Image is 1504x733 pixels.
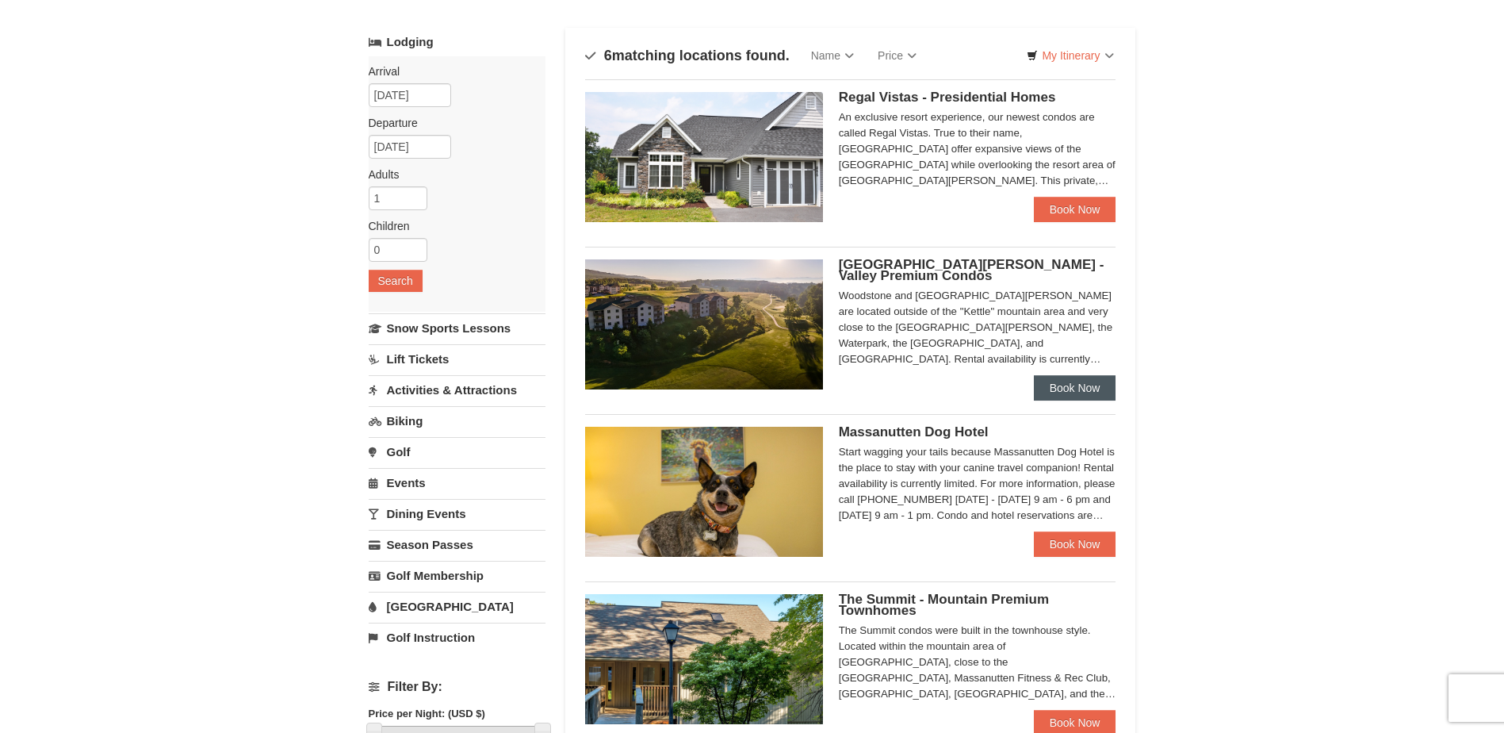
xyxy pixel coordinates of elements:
[585,594,823,724] img: 19219034-1-0eee7e00.jpg
[369,375,545,405] a: Activities & Attractions
[369,344,545,374] a: Lift Tickets
[839,424,989,439] span: Massanutten Dog Hotel
[369,561,545,590] a: Golf Membership
[839,109,1116,189] div: An exclusive resort experience, our newest condos are called Regal Vistas. True to their name, [G...
[1016,44,1123,67] a: My Itinerary
[1034,375,1116,401] a: Book Now
[799,40,866,71] a: Name
[369,270,423,292] button: Search
[585,92,823,222] img: 19218991-1-902409a9.jpg
[369,708,485,720] strong: Price per Night: (USD $)
[369,28,545,56] a: Lodging
[369,468,545,497] a: Events
[369,218,534,234] label: Children
[369,623,545,652] a: Golf Instruction
[369,499,545,528] a: Dining Events
[369,680,545,694] h4: Filter By:
[604,48,612,63] span: 6
[839,592,1049,618] span: The Summit - Mountain Premium Townhomes
[369,592,545,621] a: [GEOGRAPHIC_DATA]
[866,40,928,71] a: Price
[369,63,534,79] label: Arrival
[369,406,545,436] a: Biking
[369,167,534,182] label: Adults
[839,444,1116,524] div: Start wagging your tails because Massanutten Dog Hotel is the place to stay with your canine trav...
[369,115,534,131] label: Departure
[585,48,790,63] h4: matching locations found.
[839,288,1116,367] div: Woodstone and [GEOGRAPHIC_DATA][PERSON_NAME] are located outside of the "Kettle" mountain area an...
[1034,197,1116,222] a: Book Now
[369,530,545,559] a: Season Passes
[839,257,1104,283] span: [GEOGRAPHIC_DATA][PERSON_NAME] - Valley Premium Condos
[839,90,1056,105] span: Regal Vistas - Presidential Homes
[369,437,545,466] a: Golf
[839,623,1116,702] div: The Summit condos were built in the townhouse style. Located within the mountain area of [GEOGRAP...
[369,313,545,343] a: Snow Sports Lessons
[585,427,823,557] img: 27428181-5-81c892a3.jpg
[1034,532,1116,557] a: Book Now
[585,259,823,390] img: 19219041-4-ec11c166.jpg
